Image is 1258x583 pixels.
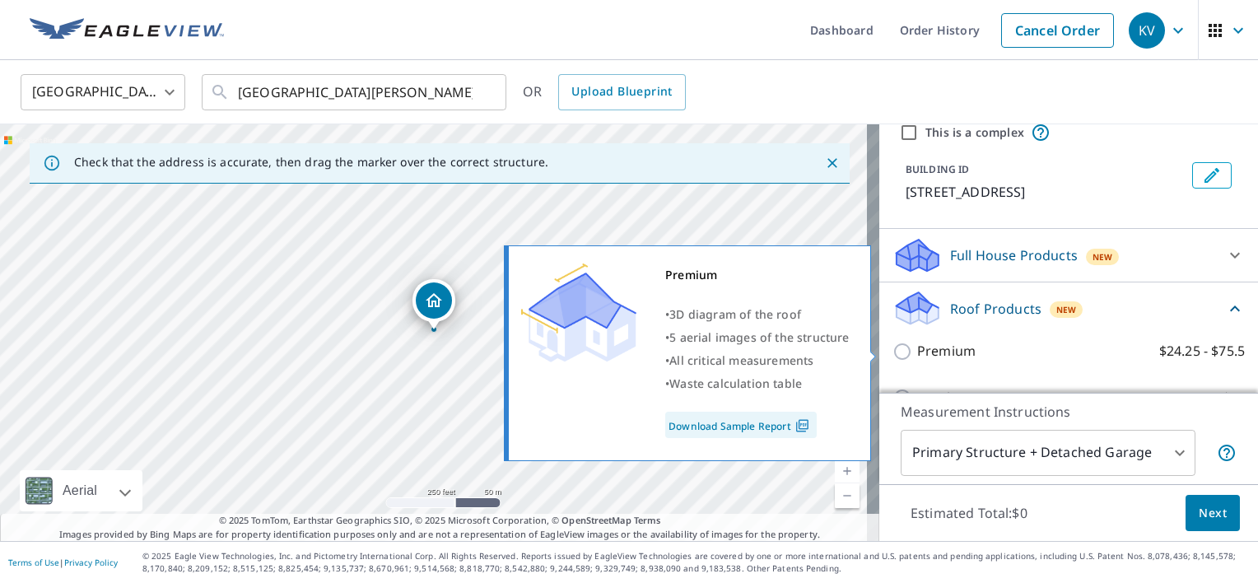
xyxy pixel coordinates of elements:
[669,352,813,368] span: All critical measurements
[791,418,813,433] img: Pdf Icon
[571,82,672,102] span: Upload Blueprint
[1093,250,1113,264] span: New
[665,264,850,287] div: Premium
[906,182,1186,202] p: [STREET_ADDRESS]
[950,299,1041,319] p: Roof Products
[906,162,969,176] p: BUILDING ID
[1129,12,1165,49] div: KV
[835,459,860,483] a: Current Level 17, Zoom In
[892,289,1245,328] div: Roof ProductsNew
[1186,495,1240,532] button: Next
[665,349,850,372] div: •
[238,69,473,115] input: Search by address or latitude-longitude
[58,470,102,511] div: Aerial
[1056,303,1077,316] span: New
[412,279,455,330] div: Dropped pin, building 1, Residential property, 652 Shireoaks Dr Martinsburg, WV 25403
[897,495,1041,531] p: Estimated Total: $0
[917,388,1016,408] p: QuickSquares™
[925,124,1024,141] label: This is a complex
[8,557,59,568] a: Terms of Use
[142,550,1250,575] p: © 2025 Eagle View Technologies, Inc. and Pictometry International Corp. All Rights Reserved. Repo...
[665,303,850,326] div: •
[669,329,849,345] span: 5 aerial images of the structure
[665,412,817,438] a: Download Sample Report
[892,236,1245,275] div: Full House ProductsNew
[1223,388,1245,408] p: $18
[558,74,685,110] a: Upload Blueprint
[8,557,118,567] p: |
[901,402,1237,422] p: Measurement Instructions
[634,514,661,526] a: Terms
[669,375,802,391] span: Waste calculation table
[835,483,860,508] a: Current Level 17, Zoom Out
[665,372,850,395] div: •
[64,557,118,568] a: Privacy Policy
[1001,13,1114,48] a: Cancel Order
[950,245,1078,265] p: Full House Products
[1192,162,1232,189] button: Edit building 1
[1199,503,1227,524] span: Next
[521,264,636,362] img: Premium
[1217,443,1237,463] span: Your report will include the primary structure and a detached garage if one exists.
[917,341,976,361] p: Premium
[669,306,801,322] span: 3D diagram of the roof
[74,155,548,170] p: Check that the address is accurate, then drag the marker over the correct structure.
[822,152,843,174] button: Close
[1159,341,1245,361] p: $24.25 - $75.5
[901,430,1195,476] div: Primary Structure + Detached Garage
[20,470,142,511] div: Aerial
[523,74,686,110] div: OR
[561,514,631,526] a: OpenStreetMap
[21,69,185,115] div: [GEOGRAPHIC_DATA]
[219,514,661,528] span: © 2025 TomTom, Earthstar Geographics SIO, © 2025 Microsoft Corporation, ©
[665,326,850,349] div: •
[30,18,224,43] img: EV Logo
